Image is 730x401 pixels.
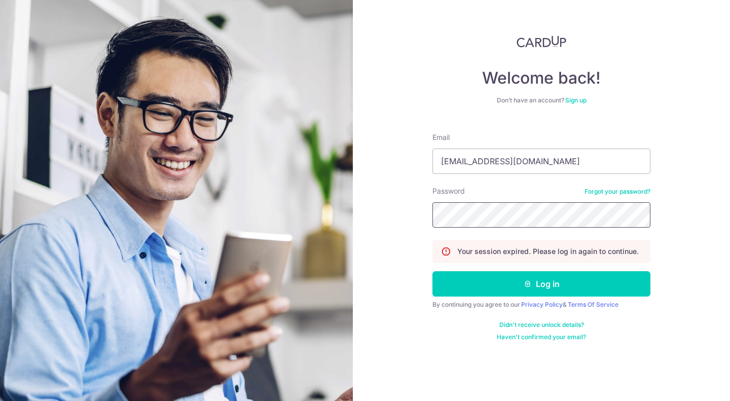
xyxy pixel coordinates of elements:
a: Didn't receive unlock details? [499,321,584,329]
p: Your session expired. Please log in again to continue. [457,246,639,257]
a: Forgot your password? [585,188,650,196]
a: Sign up [565,96,587,104]
h4: Welcome back! [432,68,650,88]
input: Enter your Email [432,149,650,174]
label: Password [432,186,465,196]
button: Log in [432,271,650,297]
a: Terms Of Service [568,301,618,308]
a: Haven't confirmed your email? [497,333,586,341]
a: Privacy Policy [521,301,563,308]
label: Email [432,132,450,142]
div: By continuing you agree to our & [432,301,650,309]
div: Don’t have an account? [432,96,650,104]
img: CardUp Logo [517,35,566,48]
